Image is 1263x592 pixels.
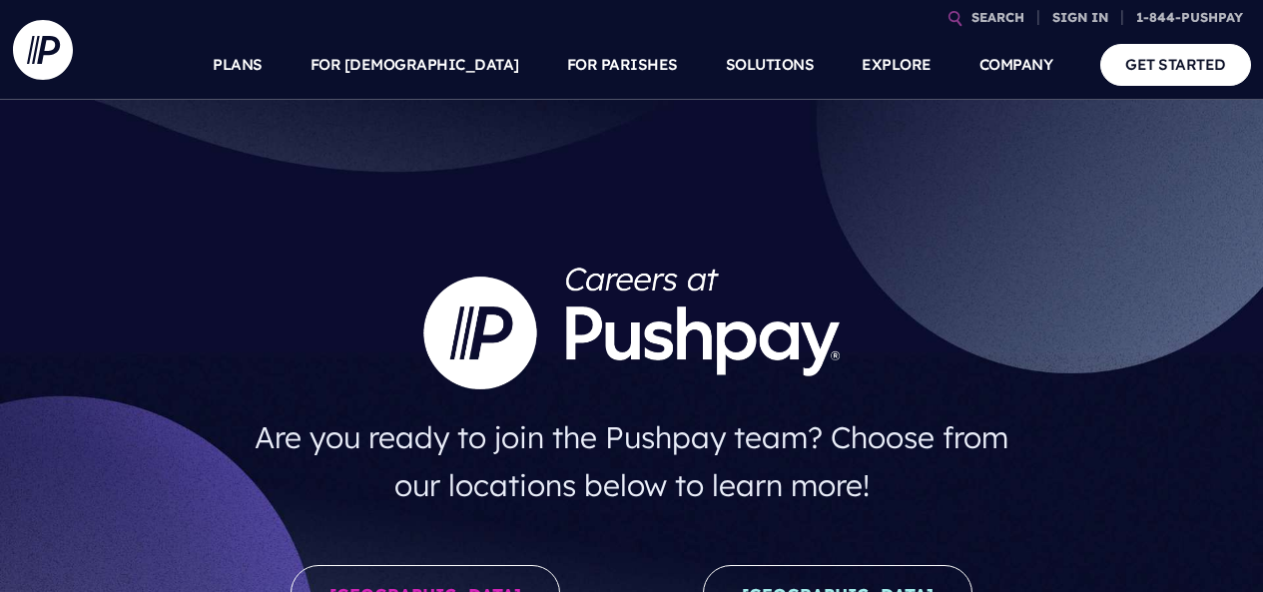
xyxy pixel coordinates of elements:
a: PLANS [213,30,263,100]
a: COMPANY [979,30,1053,100]
h4: Are you ready to join the Pushpay team? Choose from our locations below to learn more! [235,405,1028,517]
a: SOLUTIONS [726,30,815,100]
a: FOR PARISHES [567,30,678,100]
a: GET STARTED [1100,44,1251,85]
a: FOR [DEMOGRAPHIC_DATA] [311,30,519,100]
a: EXPLORE [862,30,932,100]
